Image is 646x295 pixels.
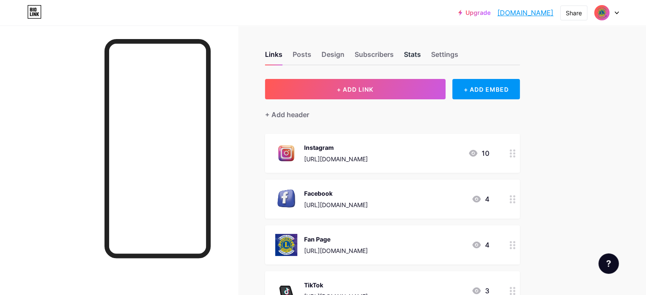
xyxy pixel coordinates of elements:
div: Instagram [304,143,368,152]
div: Share [566,8,582,17]
div: Links [265,49,282,65]
img: Facebook [275,188,297,210]
div: Facebook [304,189,368,198]
div: [URL][DOMAIN_NAME] [304,246,368,255]
div: Subscribers [355,49,394,65]
div: Stats [404,49,421,65]
div: TikTok [304,281,368,289]
div: + ADD EMBED [452,79,520,99]
div: Settings [431,49,458,65]
div: Posts [293,49,311,65]
div: [URL][DOMAIN_NAME] [304,155,368,163]
img: Fan Page [275,234,297,256]
div: + Add header [265,110,309,120]
div: 4 [471,194,489,204]
div: Design [322,49,344,65]
div: Fan Page [304,235,368,244]
button: + ADD LINK [265,79,446,99]
a: [DOMAIN_NAME] [497,8,553,18]
div: 4 [471,240,489,250]
div: [URL][DOMAIN_NAME] [304,200,368,209]
div: 10 [468,148,489,158]
img: Club de Leones De Lincoln [594,5,610,21]
img: Instagram [275,142,297,164]
span: + ADD LINK [337,86,373,93]
a: Upgrade [458,9,491,16]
